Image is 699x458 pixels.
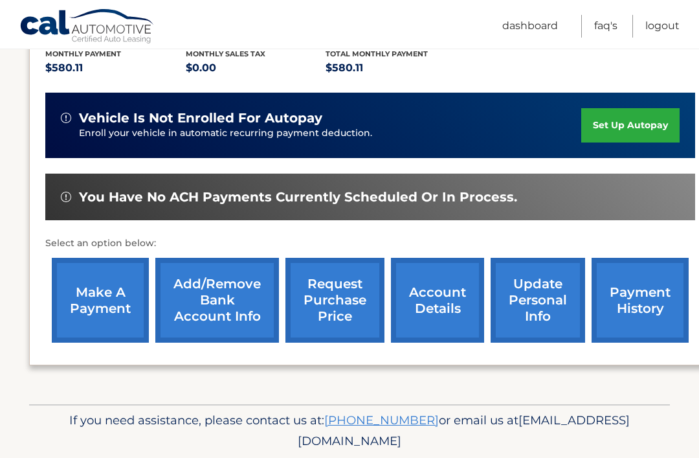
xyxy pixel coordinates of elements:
a: Cal Automotive [19,8,155,46]
p: $580.11 [326,59,466,77]
a: Logout [645,15,680,38]
p: If you need assistance, please contact us at: or email us at [49,410,650,452]
p: Enroll your vehicle in automatic recurring payment deduction. [79,126,581,141]
span: Monthly Payment [45,49,121,58]
a: make a payment [52,258,149,343]
span: vehicle is not enrolled for autopay [79,110,322,126]
p: $580.11 [45,59,186,77]
a: request purchase price [285,258,384,343]
span: You have no ACH payments currently scheduled or in process. [79,189,517,205]
a: Dashboard [502,15,558,38]
a: Add/Remove bank account info [155,258,279,343]
span: [EMAIL_ADDRESS][DOMAIN_NAME] [298,413,630,448]
img: alert-white.svg [61,192,71,202]
span: Total Monthly Payment [326,49,428,58]
img: alert-white.svg [61,113,71,123]
a: [PHONE_NUMBER] [324,413,439,428]
a: FAQ's [594,15,617,38]
p: Select an option below: [45,236,695,251]
a: account details [391,258,484,343]
a: update personal info [491,258,585,343]
p: $0.00 [186,59,326,77]
a: set up autopay [581,108,680,143]
a: payment history [592,258,689,343]
span: Monthly sales Tax [186,49,265,58]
